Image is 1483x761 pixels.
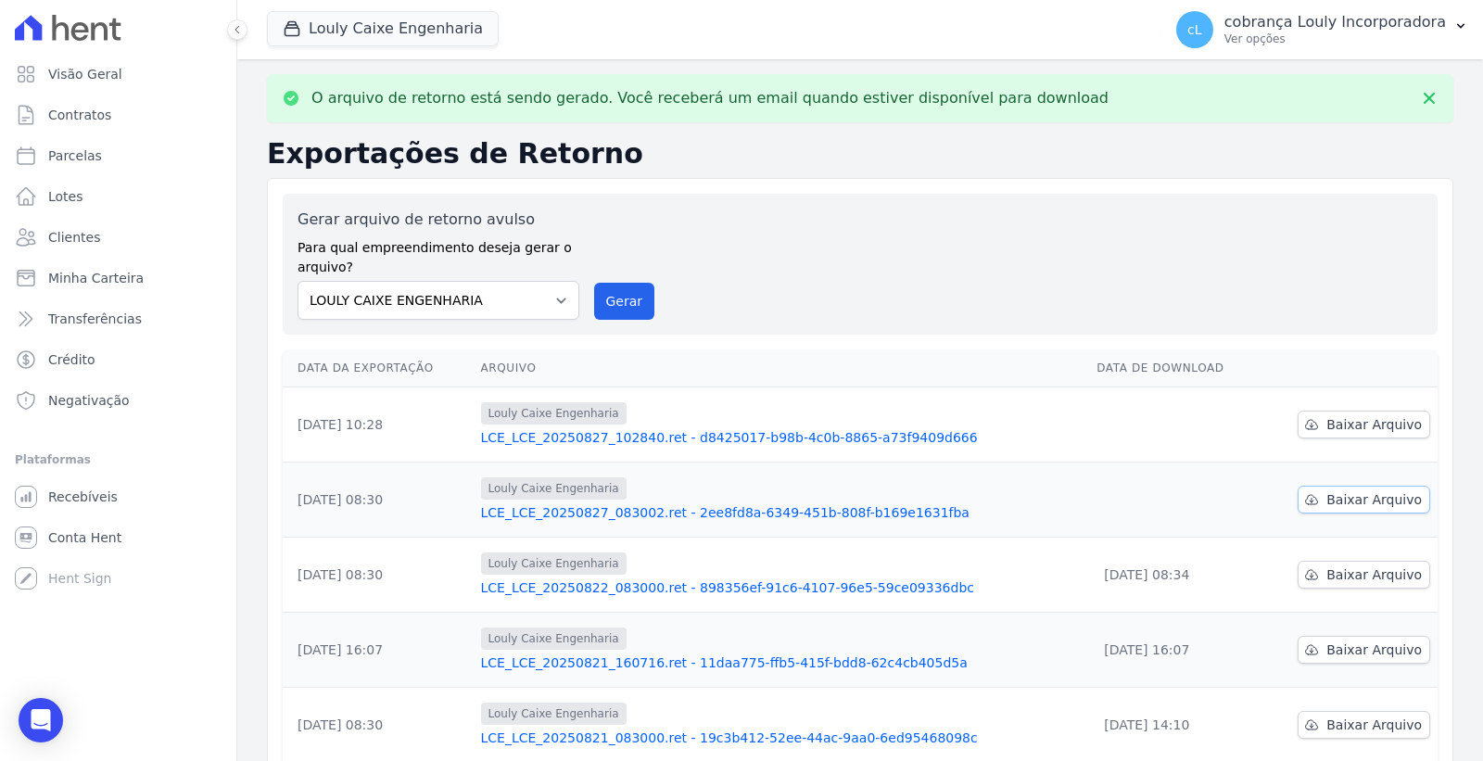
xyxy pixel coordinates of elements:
[48,391,130,410] span: Negativação
[1298,636,1430,664] a: Baixar Arquivo
[481,477,627,500] span: Louly Caixe Engenharia
[1326,490,1422,509] span: Baixar Arquivo
[7,137,229,174] a: Parcelas
[7,260,229,297] a: Minha Carteira
[283,538,474,613] td: [DATE] 08:30
[1326,565,1422,584] span: Baixar Arquivo
[1298,561,1430,589] a: Baixar Arquivo
[1089,613,1261,688] td: [DATE] 16:07
[481,729,1083,747] a: LCE_LCE_20250821_083000.ret - 19c3b412-52ee-44ac-9aa0-6ed95468098c
[481,653,1083,672] a: LCE_LCE_20250821_160716.ret - 11daa775-ffb5-415f-bdd8-62c4cb405d5a
[298,209,579,231] label: Gerar arquivo de retorno avulso
[7,478,229,515] a: Recebíveis
[48,187,83,206] span: Lotes
[481,503,1083,522] a: LCE_LCE_20250827_083002.ret - 2ee8fd8a-6349-451b-808f-b169e1631fba
[1161,4,1483,56] button: cL cobrança Louly Incorporadora Ver opções
[283,387,474,463] td: [DATE] 10:28
[267,11,499,46] button: Louly Caixe Engenharia
[1298,486,1430,514] a: Baixar Arquivo
[19,698,63,742] div: Open Intercom Messenger
[1089,538,1261,613] td: [DATE] 08:34
[298,231,579,277] label: Para qual empreendimento deseja gerar o arquivo?
[48,310,142,328] span: Transferências
[48,228,100,247] span: Clientes
[481,552,627,575] span: Louly Caixe Engenharia
[594,283,655,320] button: Gerar
[7,56,229,93] a: Visão Geral
[1326,415,1422,434] span: Baixar Arquivo
[1298,411,1430,438] a: Baixar Arquivo
[48,269,144,287] span: Minha Carteira
[474,349,1090,387] th: Arquivo
[7,341,229,378] a: Crédito
[481,628,627,650] span: Louly Caixe Engenharia
[1298,711,1430,739] a: Baixar Arquivo
[1224,32,1446,46] p: Ver opções
[283,349,474,387] th: Data da Exportação
[48,146,102,165] span: Parcelas
[283,613,474,688] td: [DATE] 16:07
[7,219,229,256] a: Clientes
[48,106,111,124] span: Contratos
[311,89,1109,108] p: O arquivo de retorno está sendo gerado. Você receberá um email quando estiver disponível para dow...
[48,528,121,547] span: Conta Hent
[1326,641,1422,659] span: Baixar Arquivo
[7,178,229,215] a: Lotes
[48,65,122,83] span: Visão Geral
[1089,349,1261,387] th: Data de Download
[283,463,474,538] td: [DATE] 08:30
[267,137,1453,171] h2: Exportações de Retorno
[7,96,229,133] a: Contratos
[48,488,118,506] span: Recebíveis
[7,382,229,419] a: Negativação
[15,449,222,471] div: Plataformas
[481,703,627,725] span: Louly Caixe Engenharia
[7,300,229,337] a: Transferências
[481,402,627,425] span: Louly Caixe Engenharia
[48,350,95,369] span: Crédito
[1326,716,1422,734] span: Baixar Arquivo
[1224,13,1446,32] p: cobrança Louly Incorporadora
[1187,23,1202,36] span: cL
[7,519,229,556] a: Conta Hent
[481,578,1083,597] a: LCE_LCE_20250822_083000.ret - 898356ef-91c6-4107-96e5-59ce09336dbc
[481,428,1083,447] a: LCE_LCE_20250827_102840.ret - d8425017-b98b-4c0b-8865-a73f9409d666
